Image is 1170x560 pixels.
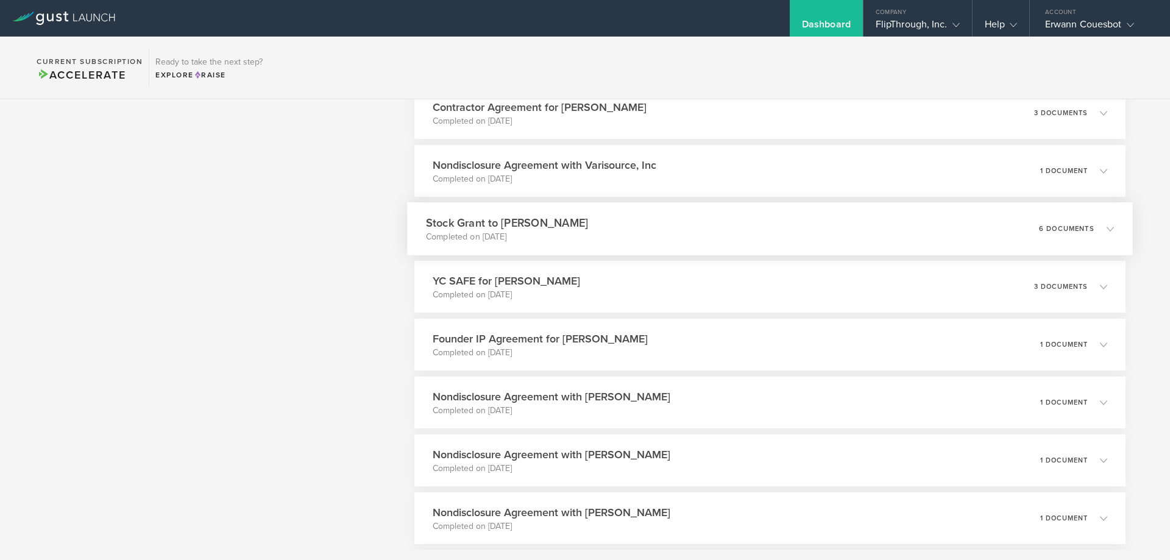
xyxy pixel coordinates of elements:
p: Completed on [DATE] [433,289,580,301]
span: Raise [194,71,226,79]
p: Completed on [DATE] [433,115,647,127]
p: 3 documents [1034,110,1088,116]
p: 1 document [1040,399,1088,406]
h3: Stock Grant to [PERSON_NAME] [426,214,588,231]
p: 1 document [1040,515,1088,522]
p: Completed on [DATE] [433,405,670,417]
h3: Nondisclosure Agreement with [PERSON_NAME] [433,505,670,520]
div: FlipThrough, Inc. [876,18,960,37]
p: 3 documents [1034,283,1088,290]
h3: YC SAFE for [PERSON_NAME] [433,273,580,289]
h3: Nondisclosure Agreement with [PERSON_NAME] [433,389,670,405]
h3: Founder IP Agreement for [PERSON_NAME] [433,331,648,347]
h3: Nondisclosure Agreement with [PERSON_NAME] [433,447,670,463]
div: Ready to take the next step?ExploreRaise [149,49,269,87]
p: Completed on [DATE] [433,347,648,359]
p: 1 document [1040,168,1088,174]
h3: Ready to take the next step? [155,58,263,66]
h3: Contractor Agreement for [PERSON_NAME] [433,99,647,115]
p: 1 document [1040,457,1088,464]
h2: Current Subscription [37,58,143,65]
p: 6 documents [1039,225,1094,232]
h3: Nondisclosure Agreement with Varisource, Inc [433,157,656,173]
div: Help [985,18,1017,37]
p: Completed on [DATE] [433,173,656,185]
p: Completed on [DATE] [433,520,670,533]
p: Completed on [DATE] [426,231,588,243]
div: Erwann Couesbot [1045,18,1149,37]
span: Accelerate [37,68,126,82]
div: Dashboard [802,18,851,37]
p: Completed on [DATE] [433,463,670,475]
p: 1 document [1040,341,1088,348]
div: Explore [155,69,263,80]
